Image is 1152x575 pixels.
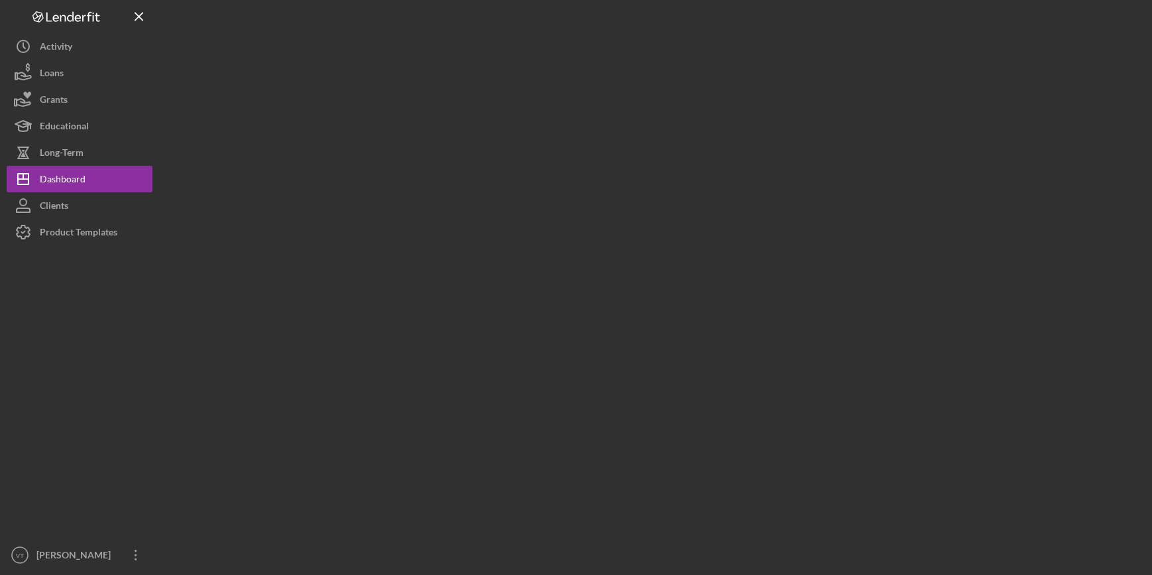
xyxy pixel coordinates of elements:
[40,86,68,116] div: Grants
[40,219,117,249] div: Product Templates
[40,60,64,90] div: Loans
[7,86,152,113] button: Grants
[40,113,89,143] div: Educational
[7,113,152,139] button: Educational
[40,166,86,196] div: Dashboard
[40,139,84,169] div: Long-Term
[7,166,152,192] button: Dashboard
[40,192,68,222] div: Clients
[7,219,152,245] button: Product Templates
[7,192,152,219] button: Clients
[40,33,72,63] div: Activity
[33,542,119,572] div: [PERSON_NAME]
[7,60,152,86] button: Loans
[7,33,152,60] button: Activity
[7,139,152,166] button: Long-Term
[7,542,152,568] button: VT[PERSON_NAME]
[16,552,24,559] text: VT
